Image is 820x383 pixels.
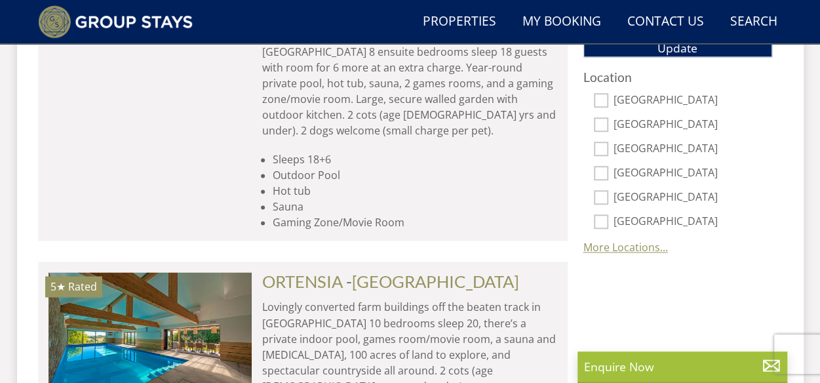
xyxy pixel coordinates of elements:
[352,272,519,291] a: [GEOGRAPHIC_DATA]
[583,70,772,84] h3: Location
[273,167,557,183] li: Outdoor Pool
[346,272,519,291] span: -
[622,7,709,37] a: Contact Us
[273,151,557,167] li: Sleeps 18+6
[38,5,193,38] img: Group Stays
[614,118,772,132] label: [GEOGRAPHIC_DATA]
[273,214,557,230] li: Gaming Zone/Movie Room
[583,39,772,57] button: Update
[68,279,97,294] span: Rated
[273,199,557,214] li: Sauna
[614,215,772,230] label: [GEOGRAPHIC_DATA]
[614,142,772,157] label: [GEOGRAPHIC_DATA]
[517,7,606,37] a: My Booking
[657,40,697,56] span: Update
[614,191,772,205] label: [GEOGRAPHIC_DATA]
[614,167,772,181] label: [GEOGRAPHIC_DATA]
[725,7,783,37] a: Search
[614,94,772,108] label: [GEOGRAPHIC_DATA]
[273,183,557,199] li: Hot tub
[584,358,781,375] p: Enquire Now
[418,7,501,37] a: Properties
[50,279,66,294] span: ORTENSIA has a 5 star rating under the Quality in Tourism Scheme
[262,12,557,138] p: Georgian farmhouse on a private estate in [GEOGRAPHIC_DATA], within easy reach of [GEOGRAPHIC_DAT...
[583,240,668,254] a: More Locations...
[262,272,343,291] a: ORTENSIA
